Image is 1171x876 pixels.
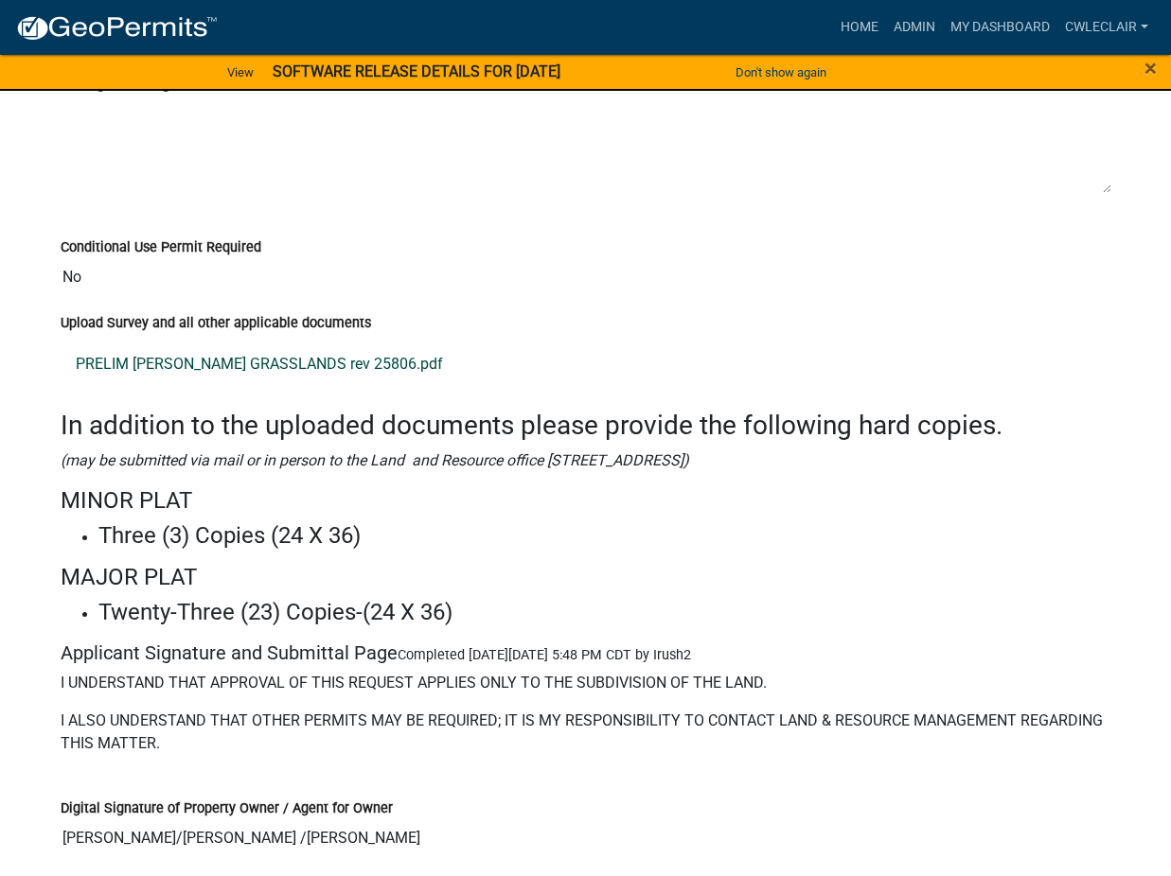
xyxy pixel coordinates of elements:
a: Admin [886,9,943,45]
a: cwleclair [1057,9,1156,45]
label: Conditional Use Permit Required [61,241,261,254]
h3: In addition to the uploaded documents please provide the following hard copies. [61,410,1111,442]
button: Don't show again [728,57,834,88]
button: Close [1144,57,1157,79]
label: Digital Signature of Property Owner / Agent for Owner [61,802,393,815]
textarea: storage building [61,65,1111,194]
a: PRELIM [PERSON_NAME] GRASSLANDS rev 25806.pdf [61,342,1111,387]
span: × [1144,55,1157,81]
a: My Dashboard [943,9,1057,45]
a: Home [833,9,886,45]
p: I ALSO UNDERSTAND THAT OTHER PERMITS MAY BE REQUIRED; IT IS MY RESPONSIBILITY TO CONTACT LAND & R... [61,710,1111,755]
h4: MINOR PLAT [61,487,1111,515]
strong: SOFTWARE RELEASE DETAILS FOR [DATE] [273,62,560,80]
a: View [220,57,261,88]
span: Completed [DATE][DATE] 5:48 PM CDT by Irush2 [398,647,691,663]
h5: Applicant Signature and Submittal Page [61,641,1111,664]
h4: Twenty-Three (23) Copies-(24 X 36) [98,599,1111,626]
label: Upload Survey and all other applicable documents [61,317,371,330]
p: I UNDERSTAND THAT APPROVAL OF THIS REQUEST APPLIES ONLY TO THE SUBDIVISION OF THE LAND. [61,672,1111,694]
h4: MAJOR PLAT [61,564,1111,591]
i: (may be submitted via mail or in person to the Land and Resource office [STREET_ADDRESS]) [61,451,689,469]
h4: Three (3) Copies (24 X 36) [98,522,1111,550]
